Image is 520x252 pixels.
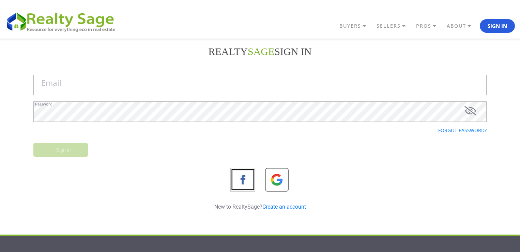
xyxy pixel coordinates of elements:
[248,46,274,57] font: SAGE
[35,102,52,106] label: Password
[414,20,445,32] a: PROS
[480,19,515,33] button: Sign In
[262,204,306,210] a: Create an account
[5,10,121,33] img: REALTY SAGE
[338,20,375,32] a: BUYERS
[39,203,481,211] p: New to RealtySage?
[445,20,480,32] a: ABOUT
[41,79,61,87] label: Email
[438,127,487,134] a: Forgot password?
[375,20,414,32] a: SELLERS
[33,45,487,58] h2: REALTY Sign in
